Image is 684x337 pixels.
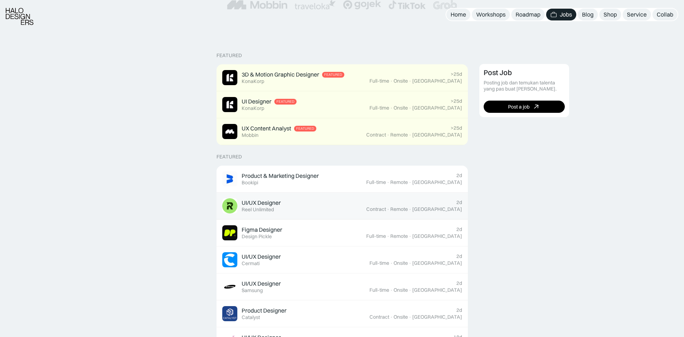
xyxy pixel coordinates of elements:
div: Samsung [242,287,263,294]
div: Contract [366,132,386,138]
div: · [387,132,390,138]
a: Job ImageProduct DesignerCatalyst2dContract·Onsite·[GEOGRAPHIC_DATA] [217,300,468,327]
a: Jobs [546,9,576,20]
a: Blog [578,9,598,20]
div: Contract [366,206,386,212]
div: [GEOGRAPHIC_DATA] [412,179,462,185]
a: Shop [599,9,621,20]
div: Full-time [366,179,386,185]
div: · [409,260,411,266]
div: 2d [456,253,462,259]
div: UI/UX Designer [242,253,281,260]
div: · [390,314,393,320]
div: · [409,132,411,138]
div: Post Job [484,68,512,77]
div: · [390,287,393,293]
div: Service [627,11,647,18]
div: >25d [451,71,462,77]
img: Job Image [222,306,237,321]
div: Featured [217,52,242,59]
div: · [409,233,411,239]
div: Design Pickle [242,234,272,240]
div: Shop [604,11,617,18]
div: Catalyst [242,314,260,320]
div: [GEOGRAPHIC_DATA] [412,206,462,212]
div: KonaKorp [242,105,264,111]
div: Jobs [560,11,572,18]
div: Featured [276,100,294,104]
div: Full-time [369,105,389,111]
div: · [409,105,411,111]
div: [GEOGRAPHIC_DATA] [412,132,462,138]
div: KonaKorp [242,78,264,84]
div: 2d [456,307,462,313]
div: · [409,314,411,320]
a: Job ImageUI/UX DesignerReel Unlimited2dContract·Remote·[GEOGRAPHIC_DATA] [217,193,468,220]
a: Collab [652,9,678,20]
div: UI/UX Designer [242,199,281,207]
div: Post a job [508,104,530,110]
div: Collab [657,11,673,18]
a: Workshops [472,9,510,20]
a: Home [446,9,470,20]
div: Onsite [394,287,408,293]
img: Job Image [222,252,237,267]
div: Remote [390,179,408,185]
div: · [409,287,411,293]
div: · [390,78,393,84]
div: Remote [390,233,408,239]
div: [GEOGRAPHIC_DATA] [412,105,462,111]
div: Onsite [394,78,408,84]
img: Job Image [222,70,237,85]
div: Roadmap [516,11,540,18]
div: [GEOGRAPHIC_DATA] [412,260,462,266]
a: Job ImageFigma DesignerDesign Pickle2dFull-time·Remote·[GEOGRAPHIC_DATA] [217,220,468,246]
div: Remote [390,206,408,212]
img: Job Image [222,198,237,213]
div: [GEOGRAPHIC_DATA] [412,233,462,239]
div: · [387,233,390,239]
div: Posting job dan temukan talenta yang pas buat [PERSON_NAME]. [484,80,565,92]
div: >25d [451,98,462,104]
img: Job Image [222,171,237,186]
a: Job ImageProduct & Marketing DesignerBookipi2dFull-time·Remote·[GEOGRAPHIC_DATA] [217,166,468,193]
div: Featured [296,126,314,131]
img: Job Image [222,124,237,139]
div: Blog [582,11,594,18]
div: 2d [456,199,462,206]
div: 2d [456,280,462,286]
div: Product Designer [242,307,287,314]
div: Full-time [366,233,386,239]
div: [GEOGRAPHIC_DATA] [412,287,462,293]
a: Job ImageUI/UX DesignerCermati2dFull-time·Onsite·[GEOGRAPHIC_DATA] [217,246,468,273]
div: Bookipi [242,180,258,186]
div: Figma Designer [242,226,282,234]
div: [GEOGRAPHIC_DATA] [412,78,462,84]
div: [GEOGRAPHIC_DATA] [412,314,462,320]
div: · [409,206,411,212]
div: UI/UX Designer [242,280,281,287]
div: Onsite [394,105,408,111]
div: · [390,260,393,266]
div: Featured [324,73,342,77]
a: Job ImageUI/UX DesignerSamsung2dFull-time·Onsite·[GEOGRAPHIC_DATA] [217,273,468,300]
div: >25d [451,125,462,131]
div: UX Content Analyst [242,125,291,132]
div: Onsite [394,260,408,266]
a: Roadmap [511,9,545,20]
div: Product & Marketing Designer [242,172,319,180]
div: Full-time [369,260,389,266]
div: Remote [390,132,408,138]
img: Job Image [222,279,237,294]
div: Cermati [242,260,260,267]
a: Job ImageUX Content AnalystFeaturedMobbin>25dContract·Remote·[GEOGRAPHIC_DATA] [217,118,468,145]
div: Onsite [394,314,408,320]
div: Full-time [369,78,389,84]
a: Job ImageUI DesignerFeaturedKonaKorp>25dFull-time·Onsite·[GEOGRAPHIC_DATA] [217,91,468,118]
div: Reel Unlimited [242,207,274,213]
div: Mobbin [242,132,259,138]
div: 2d [456,172,462,179]
a: Post a job [484,101,565,113]
div: · [387,179,390,185]
a: Job Image3D & Motion Graphic DesignerFeaturedKonaKorp>25dFull-time·Onsite·[GEOGRAPHIC_DATA] [217,64,468,91]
